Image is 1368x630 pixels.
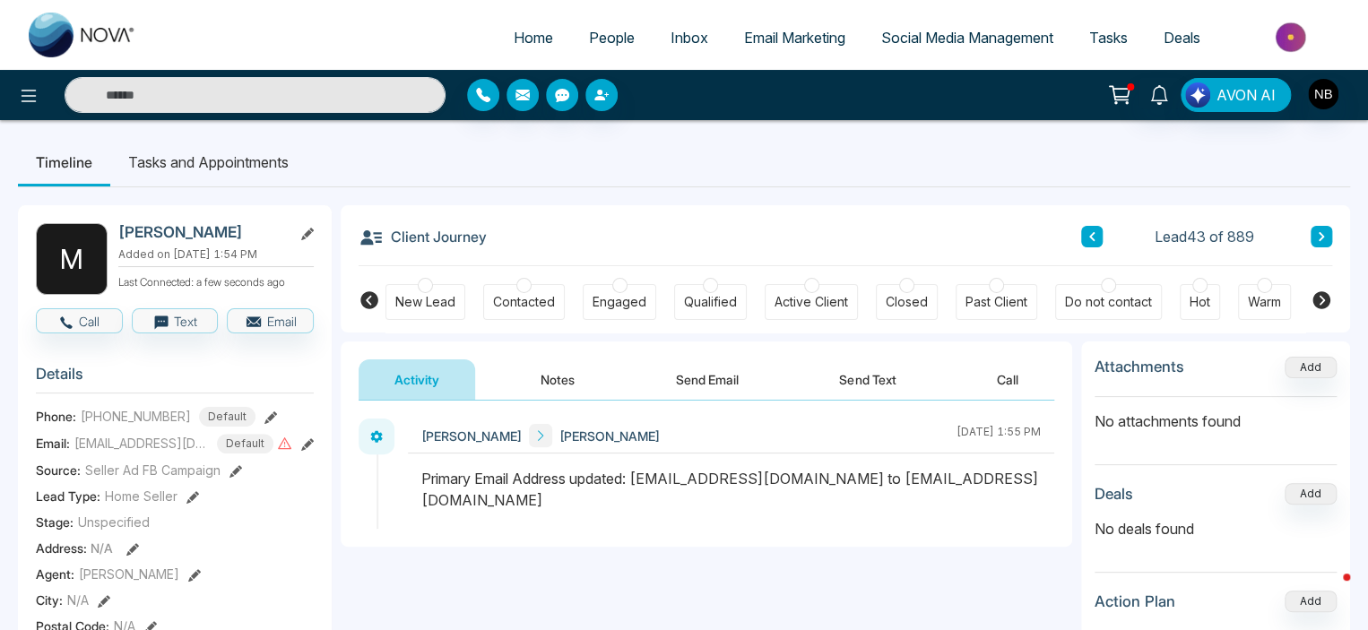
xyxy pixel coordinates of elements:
[1065,293,1152,311] div: Do not contact
[571,21,653,55] a: People
[1155,226,1254,247] span: Lead 43 of 889
[1181,78,1291,112] button: AVON AI
[67,591,89,609] span: N/A
[1285,358,1337,374] span: Add
[36,434,70,453] span: Email:
[36,365,314,393] h3: Details
[1164,29,1200,47] span: Deals
[74,434,209,453] span: [EMAIL_ADDRESS][DOMAIN_NAME]
[36,539,113,557] span: Address:
[1095,358,1184,375] h3: Attachments
[36,461,81,479] span: Source:
[81,407,191,426] span: [PHONE_NUMBER]
[359,223,487,250] h3: Client Journey
[36,407,76,426] span: Phone:
[105,487,177,505] span: Home Seller
[36,565,74,583] span: Agent:
[1185,82,1210,108] img: Lead Flow
[227,308,314,333] button: Email
[1095,397,1337,432] p: No attachments found
[1095,592,1175,610] h3: Action Plan
[1071,21,1146,55] a: Tasks
[1285,483,1337,505] button: Add
[589,29,635,47] span: People
[775,293,848,311] div: Active Client
[132,308,219,333] button: Text
[863,21,1071,55] a: Social Media Management
[1285,357,1337,378] button: Add
[78,513,150,531] span: Unspecified
[559,427,660,445] span: [PERSON_NAME]
[36,591,63,609] span: City :
[217,434,273,453] span: Default
[36,513,74,531] span: Stage:
[496,21,571,55] a: Home
[886,293,928,311] div: Closed
[965,293,1027,311] div: Past Client
[421,427,522,445] span: [PERSON_NAME]
[881,29,1053,47] span: Social Media Management
[514,29,553,47] span: Home
[199,407,255,427] span: Default
[85,461,221,479] span: Seller Ad FB Campaign
[79,565,179,583] span: [PERSON_NAME]
[671,29,708,47] span: Inbox
[1095,518,1337,539] p: No deals found
[1146,21,1218,55] a: Deals
[640,359,775,400] button: Send Email
[493,293,555,311] div: Contacted
[961,359,1054,400] button: Call
[505,359,610,400] button: Notes
[744,29,845,47] span: Email Marketing
[18,138,110,186] li: Timeline
[684,293,737,311] div: Qualified
[726,21,863,55] a: Email Marketing
[1095,485,1133,503] h3: Deals
[395,293,455,311] div: New Lead
[1248,293,1281,311] div: Warm
[91,540,113,556] span: N/A
[110,138,307,186] li: Tasks and Appointments
[36,308,123,333] button: Call
[653,21,726,55] a: Inbox
[359,359,475,400] button: Activity
[1307,569,1350,612] iframe: Intercom live chat
[1216,84,1276,106] span: AVON AI
[36,223,108,295] div: M
[593,293,646,311] div: Engaged
[36,487,100,505] span: Lead Type:
[1089,29,1128,47] span: Tasks
[118,223,285,241] h2: [PERSON_NAME]
[1190,293,1210,311] div: Hot
[803,359,931,400] button: Send Text
[1227,17,1357,57] img: Market-place.gif
[118,271,314,290] p: Last Connected: a few seconds ago
[1285,591,1337,612] button: Add
[118,246,314,263] p: Added on [DATE] 1:54 PM
[29,13,136,57] img: Nova CRM Logo
[957,424,1041,447] div: [DATE] 1:55 PM
[1308,79,1338,109] img: User Avatar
